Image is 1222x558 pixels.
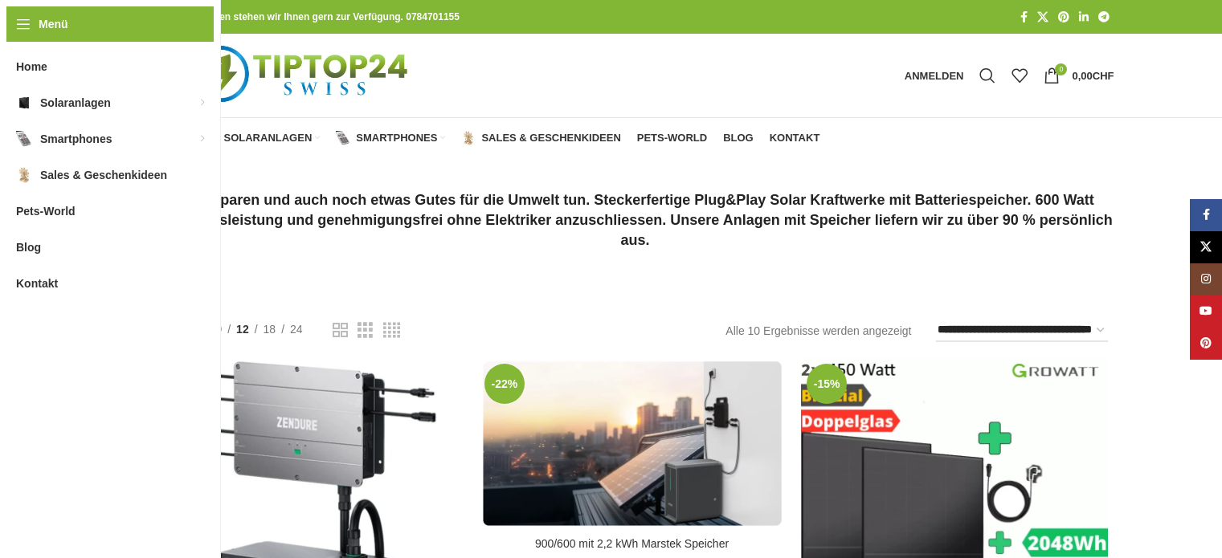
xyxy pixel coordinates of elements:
img: Sales & Geschenkideen [16,167,32,183]
strong: Bei allen Fragen stehen wir Ihnen gern zur Verfügung. 0784701155 [157,11,460,22]
a: 18 [258,320,282,338]
bdi: 0,00 [1072,70,1114,82]
a: LinkedIn Social Link [1074,6,1093,28]
a: Telegram Social Link [1093,6,1114,28]
a: Smartphones [336,122,445,154]
a: Facebook Social Link [1190,199,1222,231]
span: 12 [236,323,249,336]
strong: Geld sparen und auch noch etwas Gutes für die Umwelt tun. Steckerfertige Plug&Play Solar Kraftwer... [157,192,1113,248]
span: -22% [484,364,525,404]
span: Kontakt [770,132,820,145]
a: 900/600 mit 2,2 kWh Marstek Speicher [479,358,785,529]
a: 0 0,00CHF [1036,59,1122,92]
span: Solaranlagen [224,132,313,145]
a: Sales & Geschenkideen [461,122,620,154]
div: Meine Wunschliste [1003,59,1036,92]
a: Suche [971,59,1003,92]
a: 24 [284,320,309,338]
span: Pets-World [637,132,707,145]
img: Solaranlagen [16,95,32,111]
a: X Social Link [1032,6,1053,28]
span: Home [16,52,47,81]
a: Rasteransicht 3 [358,320,373,340]
a: Solaranlagen [204,122,321,154]
a: Logo der Website [157,68,448,81]
span: 0 [1055,63,1067,75]
span: Smartphones [356,132,437,145]
img: Sales & Geschenkideen [461,131,476,145]
a: Rasteransicht 2 [333,320,348,340]
span: Kontakt [16,269,58,298]
a: Instagram Social Link [1190,263,1222,295]
span: Blog [723,132,754,145]
a: YouTube Social Link [1190,295,1222,328]
img: Smartphones [336,131,350,145]
span: -15% [807,364,847,404]
span: 18 [264,323,276,336]
span: Anmelden [905,71,964,81]
span: Blog [16,233,41,262]
a: Facebook Social Link [1016,6,1032,28]
a: Kontakt [770,122,820,154]
a: X Social Link [1190,231,1222,263]
a: 12 [231,320,255,338]
a: Rasteransicht 4 [383,320,400,340]
span: Smartphones [40,124,112,153]
a: 900/600 mit 2,2 kWh Marstek Speicher [535,537,729,550]
span: Pets-World [16,197,76,226]
span: 24 [290,323,303,336]
a: Pinterest Social Link [1053,6,1074,28]
span: Sales & Geschenkideen [481,132,620,145]
p: Alle 10 Ergebnisse werden angezeigt [725,322,911,340]
img: Smartphones [16,131,32,147]
span: Solaranlagen [40,88,111,117]
span: Menü [39,15,68,33]
span: CHF [1093,70,1114,82]
select: Shop-Reihenfolge [936,319,1108,342]
a: Pets-World [637,122,707,154]
a: Blog [723,122,754,154]
img: Tiptop24 Nachhaltige & Faire Produkte [157,34,448,117]
span: Sales & Geschenkideen [40,161,167,189]
a: Anmelden [897,59,972,92]
a: Pinterest Social Link [1190,328,1222,360]
div: Hauptnavigation [149,122,828,154]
